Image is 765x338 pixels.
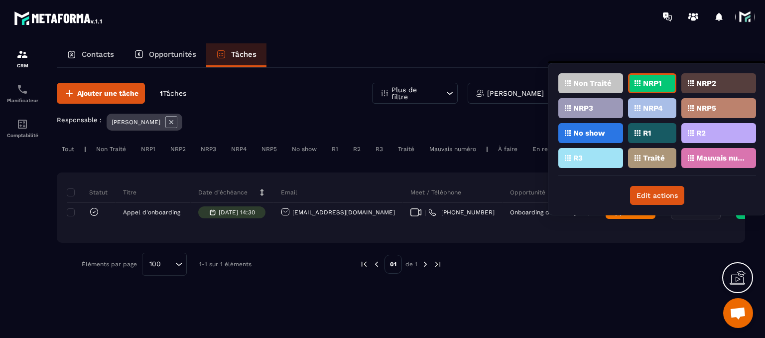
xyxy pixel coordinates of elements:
[57,83,145,104] button: Ajouter une tâche
[77,88,138,98] span: Ajouter une tâche
[123,209,180,216] p: Appel d'onboarding
[82,50,114,59] p: Contacts
[424,143,481,155] div: Mauvais numéro
[2,63,42,68] p: CRM
[696,80,716,87] p: NRP2
[16,83,28,95] img: scheduler
[348,143,366,155] div: R2
[2,98,42,103] p: Planificateur
[371,143,388,155] div: R3
[424,209,426,216] span: |
[696,105,716,112] p: NRP5
[57,116,102,124] p: Responsable :
[57,143,79,155] div: Tout
[410,188,461,196] p: Meet / Téléphone
[643,105,663,112] p: NRP4
[2,41,42,76] a: formationformationCRM
[206,43,266,67] a: Tâches
[287,143,322,155] div: No show
[123,188,136,196] p: Titre
[165,143,191,155] div: NRP2
[142,253,187,276] div: Search for option
[163,89,186,97] span: Tâches
[372,260,381,269] img: prev
[198,188,248,196] p: Date d’échéance
[219,209,255,216] p: [DATE] 14:30
[493,143,522,155] div: À faire
[573,130,605,137] p: No show
[226,143,252,155] div: NRP4
[82,261,137,268] p: Éléments par page
[486,146,488,153] p: |
[164,259,173,270] input: Search for option
[91,143,131,155] div: Non Traité
[573,80,612,87] p: Non Traité
[196,143,221,155] div: NRP3
[16,118,28,130] img: accountant
[136,143,160,155] div: NRP1
[630,186,684,205] button: Edit actions
[256,143,282,155] div: NRP5
[84,146,86,153] p: |
[510,188,545,196] p: Opportunité
[16,48,28,60] img: formation
[2,76,42,111] a: schedulerschedulerPlanificateur
[231,50,256,59] p: Tâches
[57,43,124,67] a: Contacts
[124,43,206,67] a: Opportunités
[2,111,42,146] a: accountantaccountantComptabilité
[723,298,753,328] div: Ouvrir le chat
[327,143,343,155] div: R1
[433,260,442,269] img: next
[573,155,583,162] p: R3
[696,130,706,137] p: R2
[696,155,745,162] p: Mauvais numéro
[112,119,160,126] p: [PERSON_NAME]
[360,260,369,269] img: prev
[421,260,430,269] img: next
[428,208,495,216] a: [PHONE_NUMBER]
[643,130,651,137] p: R1
[69,188,108,196] p: Statut
[405,260,417,268] p: de 1
[510,209,590,216] p: Onboarding d'essai (7 jours)
[487,90,544,97] p: [PERSON_NAME]
[643,155,665,162] p: Traité
[384,255,402,274] p: 01
[199,261,252,268] p: 1-1 sur 1 éléments
[391,86,435,100] p: Plus de filtre
[643,80,661,87] p: NRP1
[160,89,186,98] p: 1
[527,143,565,155] div: En retard
[146,259,164,270] span: 100
[573,105,593,112] p: NRP3
[14,9,104,27] img: logo
[149,50,196,59] p: Opportunités
[281,188,297,196] p: Email
[2,133,42,138] p: Comptabilité
[393,143,419,155] div: Traité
